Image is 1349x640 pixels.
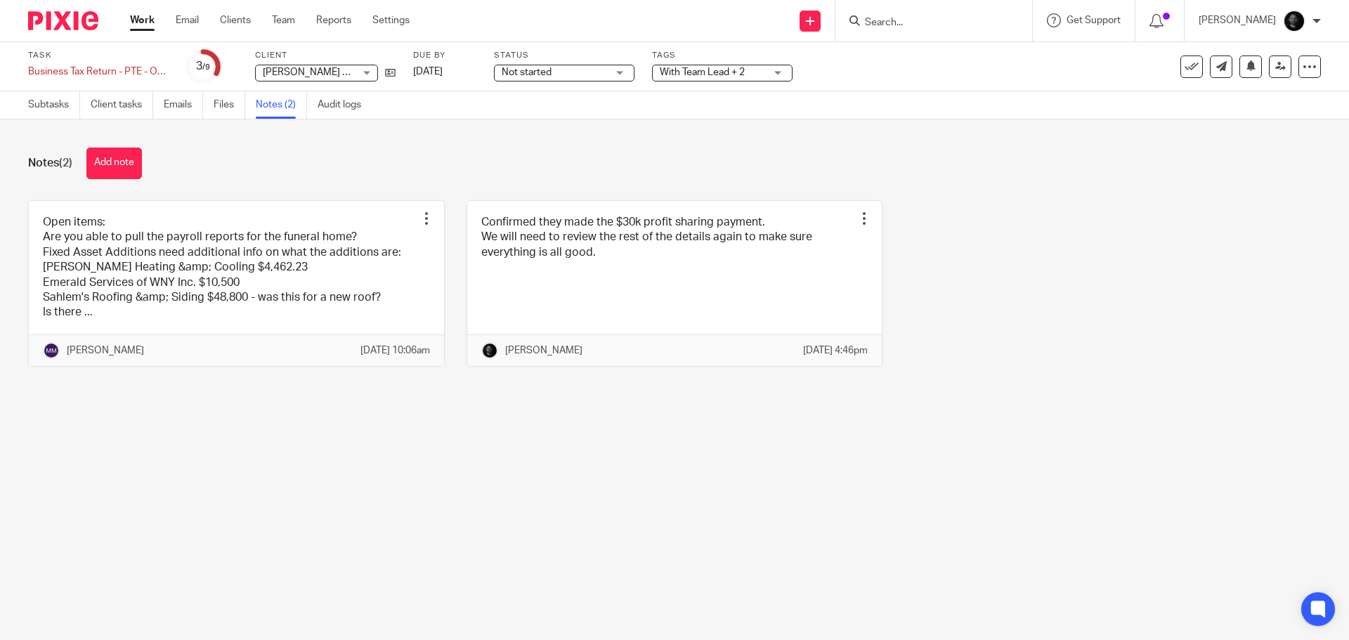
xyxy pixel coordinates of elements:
span: Get Support [1067,15,1121,25]
span: (2) [59,157,72,169]
img: Chris.jpg [1283,10,1305,32]
label: Tags [652,50,793,61]
a: Work [130,13,155,27]
label: Due by [413,50,476,61]
h1: Notes [28,156,72,171]
a: Client tasks [91,91,153,119]
a: Team [272,13,295,27]
div: 3 [196,58,210,74]
img: Chris.jpg [481,342,498,359]
a: Emails [164,91,203,119]
a: Clients [220,13,251,27]
p: [PERSON_NAME] [1199,13,1276,27]
div: Business Tax Return - PTE - On Extension [28,65,169,79]
button: Add note [86,148,142,179]
a: Files [214,91,245,119]
input: Search [864,17,990,30]
label: Status [494,50,634,61]
p: [DATE] 4:46pm [803,344,868,358]
small: /9 [202,63,210,71]
a: Settings [372,13,410,27]
a: Reports [316,13,351,27]
label: Task [28,50,169,61]
span: Not started [502,67,552,77]
img: Pixie [28,11,98,30]
a: Email [176,13,199,27]
p: [PERSON_NAME] [67,344,144,358]
p: [DATE] 10:06am [360,344,430,358]
span: [PERSON_NAME] Funeral Home, Inc. [263,67,424,77]
p: [PERSON_NAME] [505,344,582,358]
img: svg%3E [43,342,60,359]
span: With Team Lead + 2 [660,67,745,77]
a: Notes (2) [256,91,307,119]
a: Audit logs [318,91,372,119]
span: [DATE] [413,67,443,77]
a: Subtasks [28,91,80,119]
label: Client [255,50,396,61]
